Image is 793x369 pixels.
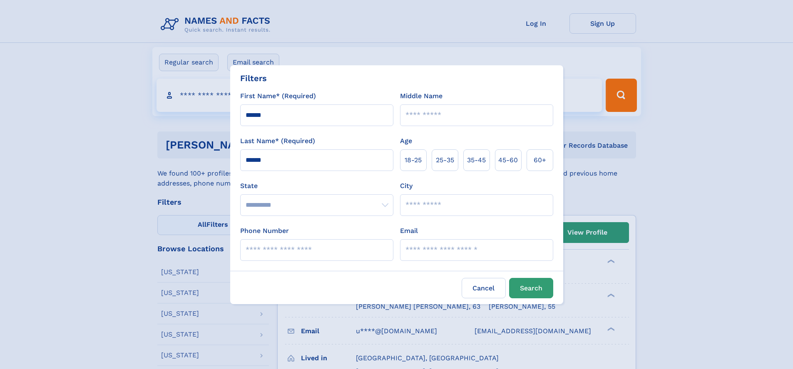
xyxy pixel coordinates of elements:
label: State [240,181,393,191]
label: Cancel [462,278,506,298]
label: Email [400,226,418,236]
label: Phone Number [240,226,289,236]
label: Last Name* (Required) [240,136,315,146]
label: Age [400,136,412,146]
span: 25‑35 [436,155,454,165]
span: 60+ [534,155,546,165]
span: 35‑45 [467,155,486,165]
label: Middle Name [400,91,442,101]
span: 18‑25 [405,155,422,165]
button: Search [509,278,553,298]
div: Filters [240,72,267,84]
label: First Name* (Required) [240,91,316,101]
span: 45‑60 [498,155,518,165]
label: City [400,181,413,191]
